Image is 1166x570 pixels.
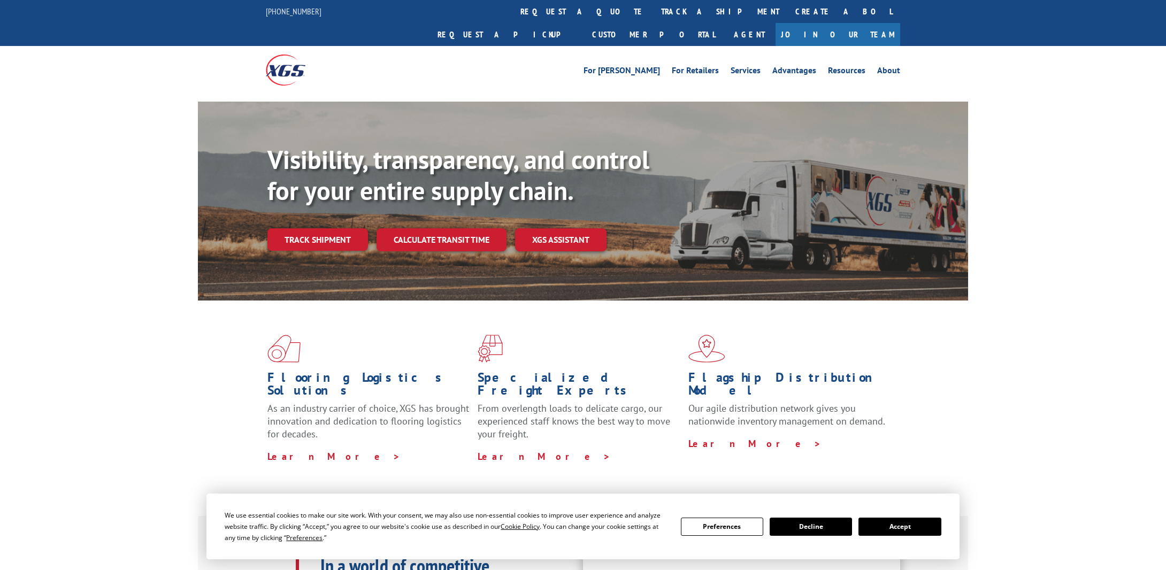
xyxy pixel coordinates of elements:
img: xgs-icon-focused-on-flooring-red [478,335,503,363]
a: Learn More > [688,437,822,450]
button: Decline [770,518,852,536]
a: XGS ASSISTANT [515,228,607,251]
b: Visibility, transparency, and control for your entire supply chain. [267,143,649,207]
button: Accept [858,518,941,536]
button: Preferences [681,518,763,536]
h1: Specialized Freight Experts [478,371,680,402]
a: Learn More > [478,450,611,463]
div: Cookie Consent Prompt [206,494,960,559]
div: We use essential cookies to make our site work. With your consent, we may also use non-essential ... [225,510,668,543]
a: Agent [723,23,776,46]
a: Track shipment [267,228,368,251]
h1: Flagship Distribution Model [688,371,891,402]
a: About [877,66,900,78]
img: xgs-icon-total-supply-chain-intelligence-red [267,335,301,363]
h1: Flooring Logistics Solutions [267,371,470,402]
span: As an industry carrier of choice, XGS has brought innovation and dedication to flooring logistics... [267,402,469,440]
a: For [PERSON_NAME] [584,66,660,78]
a: For Retailers [672,66,719,78]
span: Our agile distribution network gives you nationwide inventory management on demand. [688,402,885,427]
span: Preferences [286,533,323,542]
a: [PHONE_NUMBER] [266,6,321,17]
a: Learn More > [267,450,401,463]
a: Customer Portal [584,23,723,46]
span: Cookie Policy [501,522,540,531]
a: Advantages [772,66,816,78]
p: From overlength loads to delicate cargo, our experienced staff knows the best way to move your fr... [478,402,680,450]
a: Services [731,66,761,78]
a: Request a pickup [429,23,584,46]
a: Calculate transit time [377,228,507,251]
a: Join Our Team [776,23,900,46]
img: xgs-icon-flagship-distribution-model-red [688,335,725,363]
a: Resources [828,66,865,78]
